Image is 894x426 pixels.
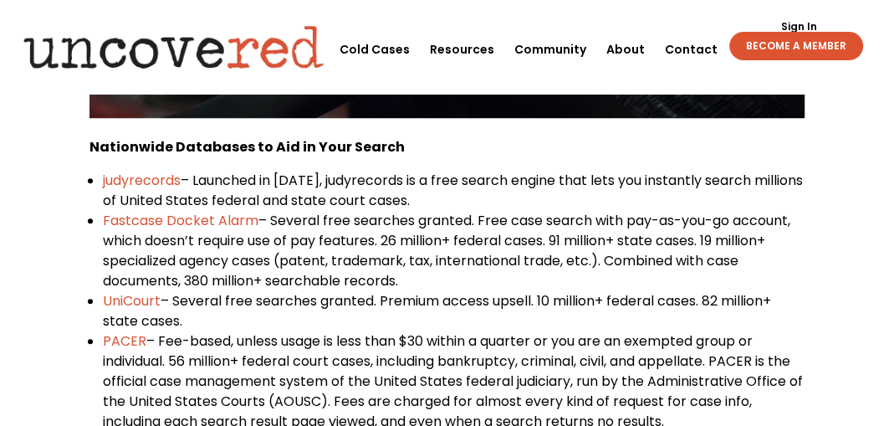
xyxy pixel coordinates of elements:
[103,171,181,190] a: judyrecords
[103,211,790,290] span: -you-go account, which doesn’t require use of pay features. 26 million+ federal cases. 91 million...
[514,18,586,81] a: Community
[103,331,146,351] a: PACER
[772,22,826,32] a: Sign In
[103,291,161,311] a: UniCourt
[103,171,803,210] span: – Launched in [DATE], judyrecords is a free search engine that lets you instantly search millions...
[729,32,863,60] a: BECOME A MEMBER
[430,18,494,81] a: Resources
[606,18,645,81] a: About
[89,137,405,157] b: Nationwide Databases to Aid in Your Search
[9,13,339,80] img: Uncovered logo
[258,211,674,230] span: – Several free searches granted. Free case search with pay-as
[340,18,410,81] a: Cold Cases
[665,18,718,81] a: Contact
[103,291,771,331] span: – Several free searches granted. Premium access upsell. 10 million+ federal cases. 82 million+ st...
[103,211,258,230] a: Fastcase Docket Alarm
